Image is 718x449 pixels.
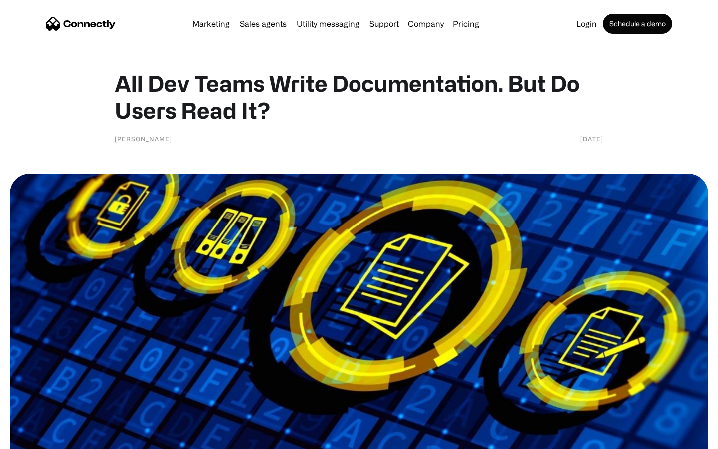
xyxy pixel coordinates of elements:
[408,17,444,31] div: Company
[10,432,60,446] aside: Language selected: English
[188,20,234,28] a: Marketing
[603,14,672,34] a: Schedule a demo
[115,134,172,144] div: [PERSON_NAME]
[115,70,603,124] h1: All Dev Teams Write Documentation. But Do Users Read It?
[580,134,603,144] div: [DATE]
[572,20,601,28] a: Login
[293,20,363,28] a: Utility messaging
[365,20,403,28] a: Support
[236,20,291,28] a: Sales agents
[449,20,483,28] a: Pricing
[20,432,60,446] ul: Language list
